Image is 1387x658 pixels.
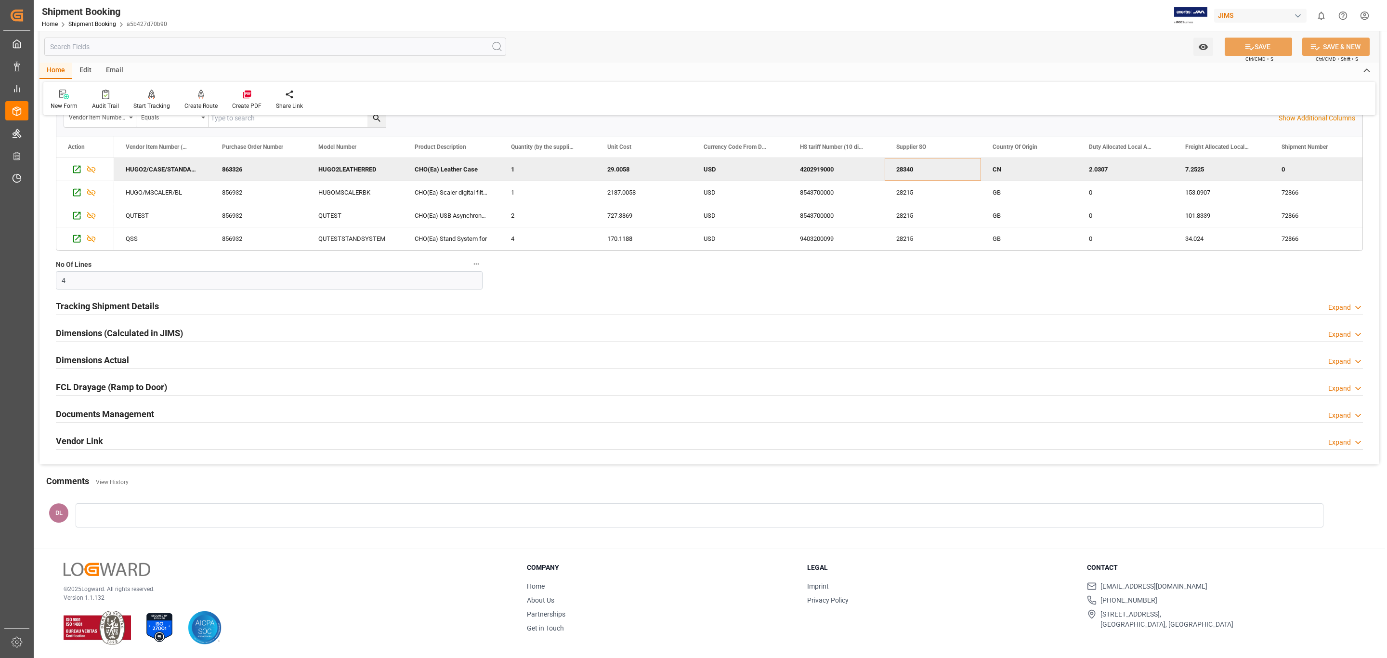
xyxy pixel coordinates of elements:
button: JIMS [1214,6,1310,25]
div: Start Tracking [133,102,170,110]
span: HS tariff Number (10 digit classification code) [800,144,864,150]
input: Search Fields [44,38,506,56]
span: Quantity (by the supplier) [511,144,576,150]
span: Supplier SO [896,144,926,150]
span: Unit Cost [607,144,631,150]
div: New Form [51,102,78,110]
div: 170.1188 [596,227,692,250]
input: Type to search [209,109,386,127]
div: Email [99,63,131,79]
div: 7.2525 [1174,158,1270,181]
div: Press SPACE to deselect this row. [56,158,114,181]
span: Ctrl/CMD + Shift + S [1316,55,1358,63]
div: HUGOMSCALERBK [307,181,403,204]
span: Duty Allocated Local Amount [1089,144,1153,150]
span: Ctrl/CMD + S [1245,55,1273,63]
p: Show Additional Columns [1279,113,1355,123]
div: 856932 [210,204,307,227]
div: HUGO/MSCALER/BL [114,181,210,204]
img: ISO 27001 Certification [143,611,176,645]
button: open menu [1193,38,1213,56]
h2: Documents Management [56,408,154,421]
span: [STREET_ADDRESS], [GEOGRAPHIC_DATA], [GEOGRAPHIC_DATA] [1100,609,1233,630]
div: Expand [1328,437,1351,447]
h2: Comments [46,474,89,487]
h2: Dimensions (Calculated in JIMS) [56,327,183,340]
div: 72866 [1270,181,1366,204]
div: 8543700000 [788,181,885,204]
div: Shipment Booking [42,4,167,19]
span: Currency Code From Detail [704,144,768,150]
div: JIMS [1214,9,1307,23]
div: Press SPACE to select this row. [56,204,114,227]
span: Country Of Origin [993,144,1037,150]
div: 2 [499,204,596,227]
div: 9403200099 [788,227,885,250]
span: Freight Allocated Local Amount [1185,144,1250,150]
a: About Us [527,596,554,604]
div: GB [981,204,1077,227]
div: USD [692,204,788,227]
span: Model Number [318,144,356,150]
button: SAVE & NEW [1302,38,1370,56]
span: [EMAIL_ADDRESS][DOMAIN_NAME] [1100,581,1207,592]
h2: FCL Drayage (Ramp to Door) [56,381,167,394]
div: 727.3869 [596,204,692,227]
h2: Tracking Shipment Details [56,300,159,313]
div: Share Link [276,102,303,110]
a: Home [42,21,58,27]
a: Imprint [807,582,829,590]
div: QUTEST [114,204,210,227]
div: Create Route [184,102,218,110]
div: CN [981,158,1077,181]
a: Home [527,582,545,590]
img: Logward Logo [64,563,150,577]
div: CHO(Ea) Leather Case [403,158,499,181]
div: 34.024 [1174,227,1270,250]
div: 0 [1077,204,1174,227]
div: 856932 [210,181,307,204]
img: Exertis%20JAM%20-%20Email%20Logo.jpg_1722504956.jpg [1174,7,1207,24]
div: Home [39,63,72,79]
p: Version 1.1.132 [64,593,503,602]
div: QSS [114,227,210,250]
a: Get in Touch [527,624,564,632]
a: Shipment Booking [68,21,116,27]
a: Privacy Policy [807,596,849,604]
div: Edit [72,63,99,79]
div: 28340 [885,158,981,181]
span: Product Description [415,144,466,150]
div: 1 [499,181,596,204]
h2: Vendor Link [56,434,103,447]
div: CHO(Ea) Stand System for [403,227,499,250]
img: ISO 9001 & ISO 14001 Certification [64,611,131,645]
span: Purchase Order Number [222,144,283,150]
h3: Company [527,563,795,573]
div: CHO(Ea) USB Asynchronous DAC [403,204,499,227]
div: 1 [499,158,596,181]
button: search button [367,109,386,127]
div: CHO(Ea) Scaler digital filter [403,181,499,204]
button: No Of Lines [470,258,483,270]
div: 153.0907 [1174,181,1270,204]
span: Shipment Number [1282,144,1328,150]
div: 29.0058 [596,158,692,181]
div: USD [692,227,788,250]
h3: Legal [807,563,1075,573]
div: Press SPACE to select this row. [56,181,114,204]
div: 856932 [210,227,307,250]
div: HUGO2/CASE/STANDARD/RED [114,158,210,181]
div: 72866 [1270,204,1366,227]
div: Expand [1328,383,1351,394]
button: SAVE [1225,38,1292,56]
div: Audit Trail [92,102,119,110]
div: Create PDF [232,102,262,110]
div: 0 [1270,158,1366,181]
div: QUTEST [307,204,403,227]
div: 28215 [885,227,981,250]
div: 101.8339 [1174,204,1270,227]
div: 2187.0058 [596,181,692,204]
